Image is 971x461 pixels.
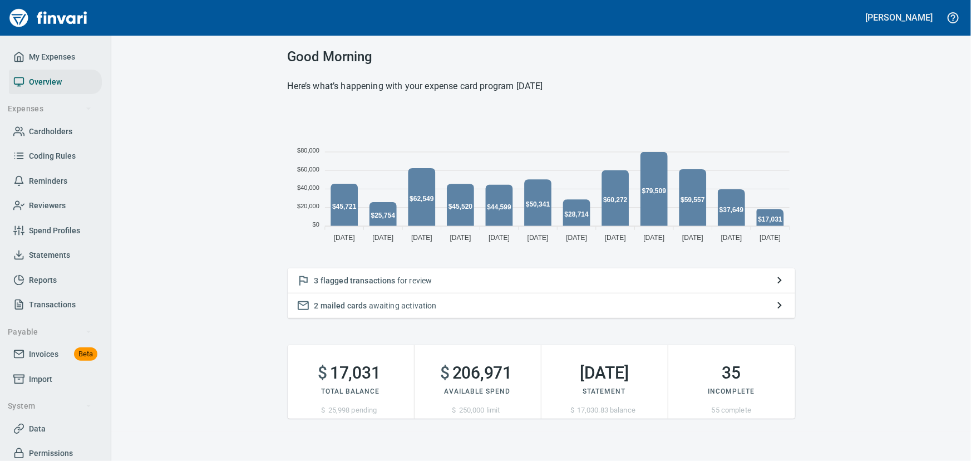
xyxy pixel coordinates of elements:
[314,300,768,311] p: awaiting activation
[721,234,742,242] tspan: [DATE]
[411,234,432,242] tspan: [DATE]
[9,144,102,169] a: Coding Rules
[708,388,755,395] span: Incomplete
[29,273,57,287] span: Reports
[297,166,319,173] tspan: $60,000
[372,234,393,242] tspan: [DATE]
[682,234,703,242] tspan: [DATE]
[288,268,795,293] button: 3 flagged transactions for review
[9,70,102,95] a: Overview
[297,203,319,209] tspan: $20,000
[29,199,66,213] span: Reviewers
[527,234,548,242] tspan: [DATE]
[3,322,96,342] button: Payable
[29,447,73,460] span: Permissions
[7,4,90,31] img: Finvari
[29,125,72,139] span: Cardholders
[3,99,96,119] button: Expenses
[9,243,102,268] a: Statements
[643,234,664,242] tspan: [DATE]
[9,416,102,442] a: Data
[29,174,67,188] span: Reminders
[668,405,795,416] p: 55 complete
[9,268,102,293] a: Reports
[288,293,795,318] button: 2 mailed cards awaiting activation
[29,149,76,163] span: Coding Rules
[29,50,75,64] span: My Expenses
[9,367,102,392] a: Import
[29,224,80,238] span: Spend Profiles
[566,234,587,242] tspan: [DATE]
[74,348,97,361] span: Beta
[321,301,367,310] span: mailed cards
[9,342,102,367] a: InvoicesBeta
[29,372,52,386] span: Import
[29,298,76,312] span: Transactions
[866,12,933,23] h5: [PERSON_NAME]
[760,234,781,242] tspan: [DATE]
[314,276,319,285] span: 3
[489,234,510,242] tspan: [DATE]
[312,221,319,228] tspan: $0
[3,396,96,416] button: System
[29,422,46,436] span: Data
[297,147,319,154] tspan: $80,000
[29,248,70,262] span: Statements
[29,75,62,89] span: Overview
[9,119,102,144] a: Cardholders
[450,234,471,242] tspan: [DATE]
[863,9,935,26] button: [PERSON_NAME]
[604,234,625,242] tspan: [DATE]
[29,347,58,361] span: Invoices
[8,102,92,116] span: Expenses
[288,49,795,65] h3: Good Morning
[9,292,102,317] a: Transactions
[8,325,92,339] span: Payable
[288,79,795,94] h6: Here’s what’s happening with your expense card program [DATE]
[668,345,795,419] button: 35Incomplete55 complete
[668,363,795,383] h2: 35
[9,193,102,218] a: Reviewers
[9,218,102,243] a: Spend Profiles
[321,276,396,285] span: flagged transactions
[333,234,354,242] tspan: [DATE]
[314,301,319,310] span: 2
[297,184,319,191] tspan: $40,000
[9,45,102,70] a: My Expenses
[9,169,102,194] a: Reminders
[314,275,768,286] p: for review
[8,399,92,413] span: System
